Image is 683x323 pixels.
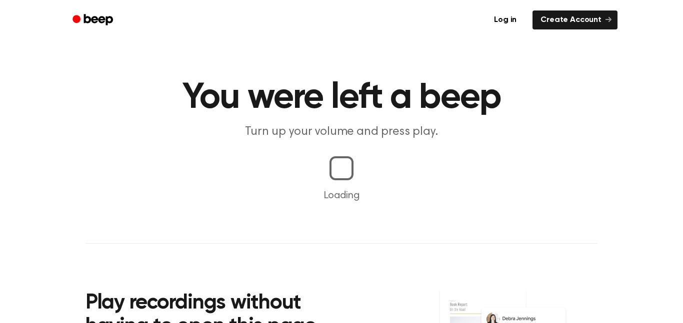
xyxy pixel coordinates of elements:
p: Loading [12,188,671,203]
p: Turn up your volume and press play. [149,124,533,140]
h1: You were left a beep [85,80,597,116]
a: Log in [484,8,526,31]
a: Create Account [532,10,617,29]
a: Beep [65,10,122,30]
